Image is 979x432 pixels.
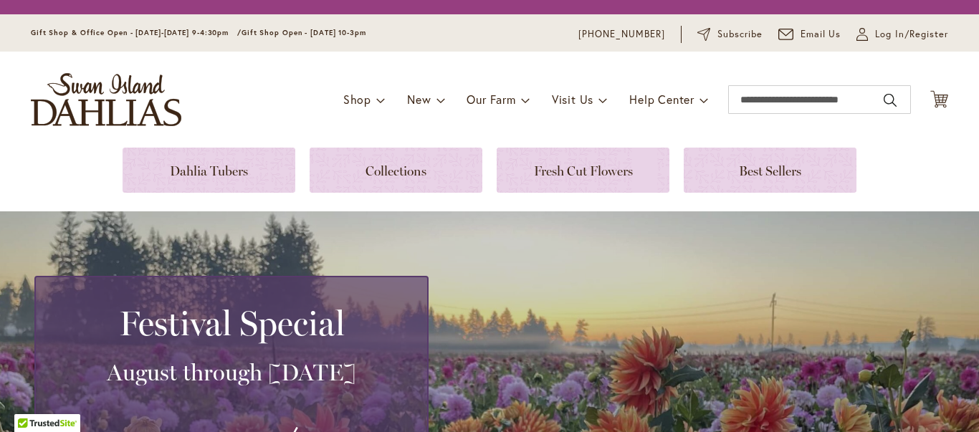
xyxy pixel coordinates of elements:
span: Gift Shop & Office Open - [DATE]-[DATE] 9-4:30pm / [31,28,242,37]
a: Subscribe [697,27,763,42]
a: Email Us [778,27,841,42]
span: Our Farm [467,92,515,107]
span: Gift Shop Open - [DATE] 10-3pm [242,28,366,37]
button: Search [884,89,897,112]
span: Log In/Register [875,27,948,42]
a: [PHONE_NUMBER] [578,27,665,42]
h3: August through [DATE] [53,358,410,387]
h2: Festival Special [53,303,410,343]
span: Subscribe [717,27,763,42]
span: New [407,92,431,107]
a: store logo [31,73,181,126]
span: Visit Us [552,92,593,107]
span: Email Us [801,27,841,42]
span: Shop [343,92,371,107]
a: Log In/Register [856,27,948,42]
span: Help Center [629,92,694,107]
